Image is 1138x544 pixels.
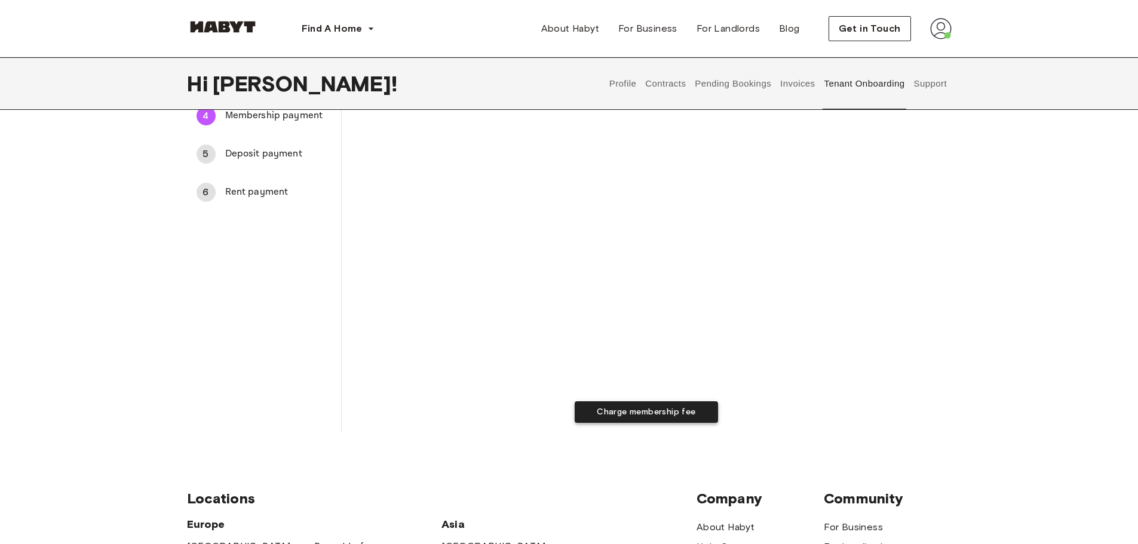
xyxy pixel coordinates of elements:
[541,21,599,36] span: About Habyt
[697,520,754,534] a: About Habyt
[644,57,688,110] button: Contracts
[697,490,824,508] span: Company
[197,106,216,125] div: 4
[824,520,883,534] a: For Business
[608,57,638,110] button: Profile
[829,16,911,41] button: Get in Touch
[187,490,697,508] span: Locations
[197,183,216,202] div: 6
[779,21,800,36] span: Blog
[225,185,332,199] span: Rent payment
[575,401,718,423] button: Charge membership fee
[605,57,951,110] div: user profile tabs
[225,147,332,161] span: Deposit payment
[697,21,760,36] span: For Landlords
[187,102,341,130] div: 4Membership payment
[187,71,213,96] span: Hi
[839,21,901,36] span: Get in Touch
[225,109,332,123] span: Membership payment
[687,17,769,41] a: For Landlords
[618,21,677,36] span: For Business
[213,71,397,96] span: [PERSON_NAME] !
[930,18,952,39] img: avatar
[187,21,259,33] img: Habyt
[292,17,384,41] button: Find A Home
[187,140,341,168] div: 5Deposit payment
[187,517,442,531] span: Europe
[302,21,363,36] span: Find A Home
[532,17,609,41] a: About Habyt
[441,517,569,531] span: Asia
[779,57,817,110] button: Invoices
[197,145,216,164] div: 5
[912,57,949,110] button: Support
[823,57,906,110] button: Tenant Onboarding
[187,178,341,207] div: 6Rent payment
[694,57,773,110] button: Pending Bookings
[769,17,809,41] a: Blog
[824,490,951,508] span: Community
[609,17,687,41] a: For Business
